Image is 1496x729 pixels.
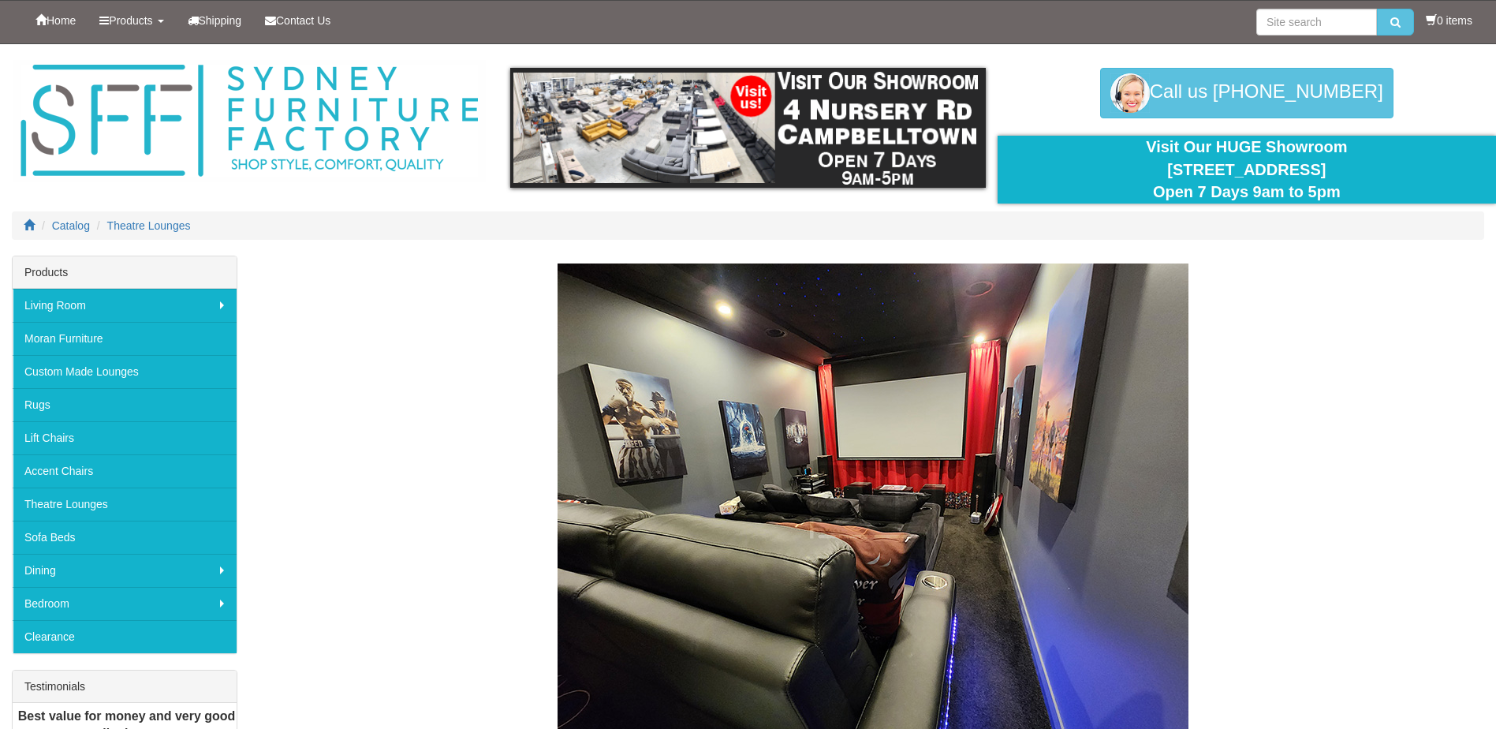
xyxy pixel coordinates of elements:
span: Products [109,14,152,27]
a: Home [24,1,88,40]
a: Accent Chairs [13,454,237,488]
span: Contact Us [276,14,330,27]
a: Sofa Beds [13,521,237,554]
a: Lift Chairs [13,421,237,454]
li: 0 items [1426,13,1472,28]
a: Rugs [13,388,237,421]
a: Custom Made Lounges [13,355,237,388]
a: Moran Furniture [13,322,237,355]
a: Shipping [176,1,254,40]
a: Bedroom [13,587,237,620]
span: Shipping [199,14,242,27]
div: Visit Our HUGE Showroom [STREET_ADDRESS] Open 7 Days 9am to 5pm [1009,136,1484,204]
a: Contact Us [253,1,342,40]
a: Theatre Lounges [13,488,237,521]
a: Clearance [13,620,237,653]
div: Testimonials [13,671,237,703]
a: Catalog [52,219,90,232]
a: Living Room [13,289,237,322]
div: Products [13,256,237,289]
img: showroom.gif [510,68,985,188]
input: Site search [1256,9,1377,36]
a: Theatre Lounges [107,219,191,232]
img: Sydney Furniture Factory [13,60,486,182]
span: Home [47,14,76,27]
a: Products [88,1,175,40]
a: Dining [13,554,237,587]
